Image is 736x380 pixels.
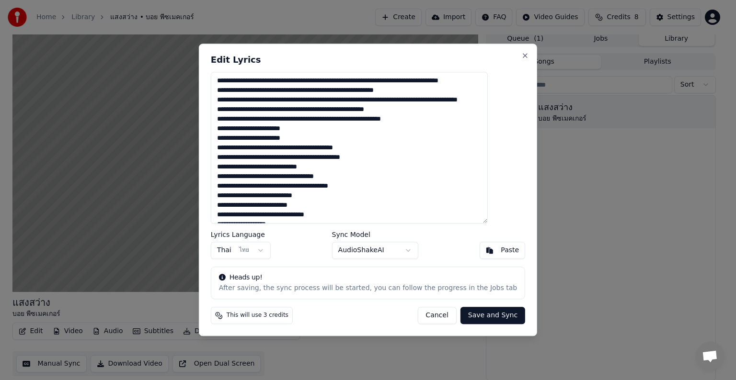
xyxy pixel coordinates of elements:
h2: Edit Lyrics [211,56,525,64]
label: Sync Model [332,232,418,238]
div: After saving, the sync process will be started, you can follow the progress in the Jobs tab [219,284,517,293]
span: This will use 3 credits [227,312,288,320]
button: Paste [479,242,525,259]
button: Cancel [417,307,456,324]
div: Paste [501,246,519,256]
button: Save and Sync [460,307,525,324]
div: Heads up! [219,273,517,283]
label: Lyrics Language [211,232,271,238]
